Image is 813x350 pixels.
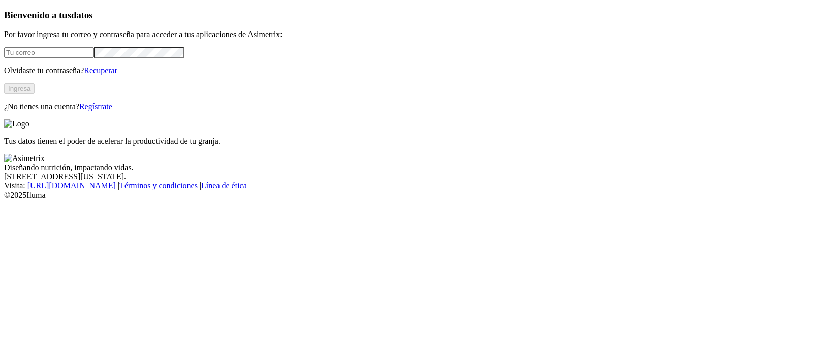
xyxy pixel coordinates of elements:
a: Términos y condiciones [119,181,198,190]
div: Visita : | | [4,181,809,190]
span: datos [71,10,93,20]
img: Asimetrix [4,154,45,163]
a: Línea de ética [201,181,247,190]
div: Diseñando nutrición, impactando vidas. [4,163,809,172]
input: Tu correo [4,47,94,58]
p: Tus datos tienen el poder de acelerar la productividad de tu granja. [4,137,809,146]
a: Regístrate [79,102,112,111]
h3: Bienvenido a tus [4,10,809,21]
p: Por favor ingresa tu correo y contraseña para acceder a tus aplicaciones de Asimetrix: [4,30,809,39]
button: Ingresa [4,83,35,94]
p: Olvidaste tu contraseña? [4,66,809,75]
div: © 2025 Iluma [4,190,809,200]
div: [STREET_ADDRESS][US_STATE]. [4,172,809,181]
p: ¿No tienes una cuenta? [4,102,809,111]
img: Logo [4,119,29,129]
a: Recuperar [84,66,117,75]
a: [URL][DOMAIN_NAME] [27,181,116,190]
